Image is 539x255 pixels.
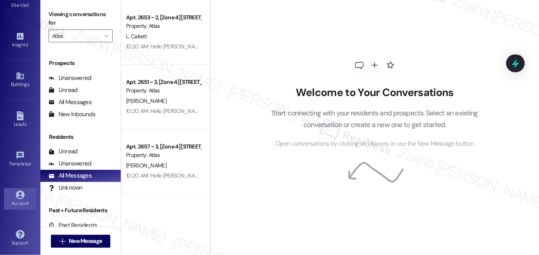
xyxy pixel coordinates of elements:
[259,107,491,130] p: Start connecting with your residents and prospects. Select an existing conversation or create a n...
[69,237,102,245] span: New Message
[48,98,92,107] div: All Messages
[59,238,65,245] i: 
[48,184,83,192] div: Unknown
[126,142,201,151] div: Apt. 2657 ~ 3, [Zone 4] [STREET_ADDRESS]
[51,235,111,248] button: New Message
[48,74,91,82] div: Unanswered
[28,41,29,46] span: •
[4,69,36,91] a: Buildings
[40,59,121,67] div: Prospects
[104,33,108,39] i: 
[4,109,36,131] a: Leads
[40,206,121,215] div: Past + Future Residents
[29,1,30,7] span: •
[126,22,201,30] div: Property: Atlas
[48,110,95,119] div: New Inbounds
[48,86,78,94] div: Unread
[126,97,166,105] span: [PERSON_NAME]
[126,13,201,22] div: Apt. 2653 ~ 2, [Zone 4] [STREET_ADDRESS]
[126,86,201,95] div: Property: Atlas
[48,8,113,29] label: Viewing conversations for
[276,139,474,149] span: Open conversations by clicking on inboxes or use the New Message button
[126,33,147,40] span: L. Calrett
[48,159,91,168] div: Unanswered
[4,188,36,210] a: Account
[259,86,491,99] h2: Welcome to Your Conversations
[40,133,121,141] div: Residents
[48,147,78,156] div: Unread
[4,29,36,51] a: Insights •
[48,171,92,180] div: All Messages
[48,221,97,230] div: Past Residents
[31,160,32,165] span: •
[52,29,100,42] input: All communities
[126,78,201,86] div: Apt. 2651 ~ 3, [Zone 4] [STREET_ADDRESS]
[126,162,166,169] span: [PERSON_NAME]
[126,151,201,159] div: Property: Atlas
[4,148,36,170] a: Templates •
[4,228,36,249] a: Support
